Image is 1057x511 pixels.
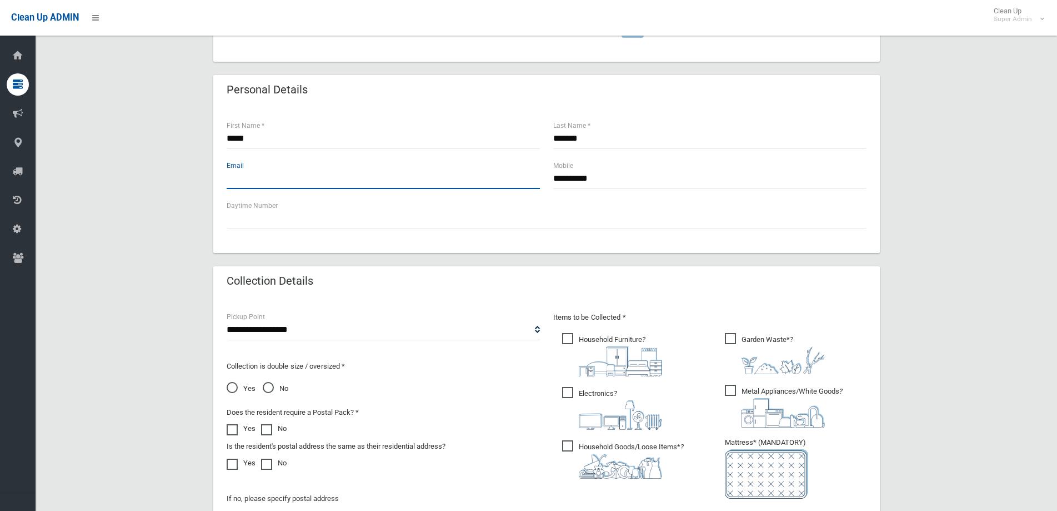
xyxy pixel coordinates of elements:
img: 36c1b0289cb1767239cdd3de9e694f19.png [742,398,825,428]
img: 394712a680b73dbc3d2a6a3a7ffe5a07.png [579,400,662,430]
span: Garden Waste* [725,333,825,374]
img: e7408bece873d2c1783593a074e5cb2f.png [725,449,808,499]
label: Yes [227,422,256,435]
img: 4fd8a5c772b2c999c83690221e5242e0.png [742,346,825,374]
label: If no, please specify postal address [227,492,339,505]
i: ? [579,389,662,430]
span: Clean Up ADMIN [11,12,79,23]
i: ? [742,335,825,374]
label: No [261,457,287,470]
img: aa9efdbe659d29b613fca23ba79d85cb.png [579,346,662,376]
span: Clean Up [988,7,1043,23]
small: Super Admin [994,15,1032,23]
label: Yes [227,457,256,470]
span: Household Furniture [562,333,662,376]
span: Metal Appliances/White Goods [725,385,843,428]
span: Household Goods/Loose Items* [562,440,684,479]
header: Collection Details [213,270,327,292]
img: b13cc3517677393f34c0a387616ef184.png [579,454,662,479]
p: Collection is double size / oversized * [227,360,540,373]
span: No [263,382,288,395]
header: Personal Details [213,79,321,101]
i: ? [742,387,843,428]
span: Electronics [562,387,662,430]
label: Does the resident require a Postal Pack? * [227,406,359,419]
label: Is the resident's postal address the same as their residential address? [227,440,445,453]
p: Items to be Collected * [553,311,866,324]
label: No [261,422,287,435]
span: Mattress* (MANDATORY) [725,438,866,499]
i: ? [579,335,662,376]
i: ? [579,443,684,479]
span: Yes [227,382,256,395]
